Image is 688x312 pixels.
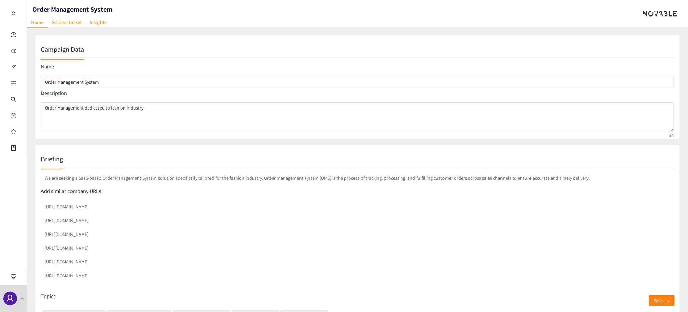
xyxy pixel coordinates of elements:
[11,142,16,156] span: book
[11,77,16,91] span: unordered-list
[41,90,674,97] p: Description
[654,280,688,312] div: Widget de chat
[41,76,674,88] input: campaign name
[41,228,674,240] input: lookalikes url
[41,270,674,282] input: lookalikes url
[41,63,674,70] p: Name
[11,61,16,75] span: edit
[41,214,674,226] input: lookalikes url
[649,295,675,306] button: Save
[41,256,674,268] input: lookalikes url
[41,154,63,164] h2: Briefing
[48,17,86,27] a: Golden Basket
[6,294,14,303] span: user
[32,5,112,14] h1: Order Management System
[654,297,663,304] span: Save
[11,11,16,16] span: double-right
[86,17,110,27] a: Insights
[41,102,674,132] textarea: campaign description
[41,188,674,195] p: Add similar company URLs:
[41,200,674,213] input: lookalikes url
[11,45,16,59] span: sound
[41,242,674,254] input: lookalikes url
[654,280,688,312] iframe: Chat Widget
[11,271,16,284] span: trophy
[41,173,674,183] p: We are seeking a SaaS-based Order Management System solution specifically tailored for the fashio...
[27,17,48,28] a: Home
[41,44,84,54] h2: Campaign Data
